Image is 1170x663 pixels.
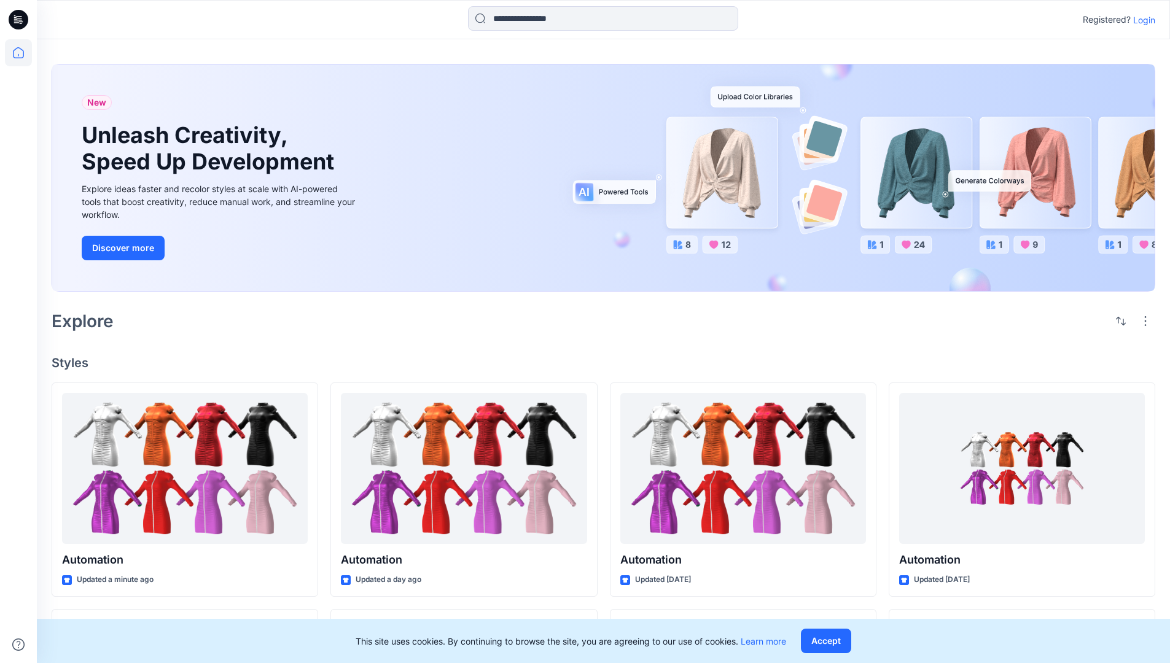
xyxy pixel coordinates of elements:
[77,573,154,586] p: Updated a minute ago
[1083,12,1131,27] p: Registered?
[635,573,691,586] p: Updated [DATE]
[82,182,358,221] div: Explore ideas faster and recolor styles at scale with AI-powered tools that boost creativity, red...
[52,355,1155,370] h4: Styles
[62,551,308,568] p: Automation
[82,236,358,260] a: Discover more
[914,573,970,586] p: Updated [DATE]
[82,236,165,260] button: Discover more
[356,635,786,648] p: This site uses cookies. By continuing to browse the site, you are agreeing to our use of cookies.
[356,573,421,586] p: Updated a day ago
[899,551,1145,568] p: Automation
[899,393,1145,545] a: Automation
[801,629,851,653] button: Accept
[620,393,866,545] a: Automation
[62,393,308,545] a: Automation
[1133,14,1155,26] p: Login
[341,551,587,568] p: Automation
[87,95,106,110] span: New
[620,551,866,568] p: Automation
[82,122,340,175] h1: Unleash Creativity, Speed Up Development
[52,311,114,331] h2: Explore
[341,393,587,545] a: Automation
[741,636,786,646] a: Learn more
